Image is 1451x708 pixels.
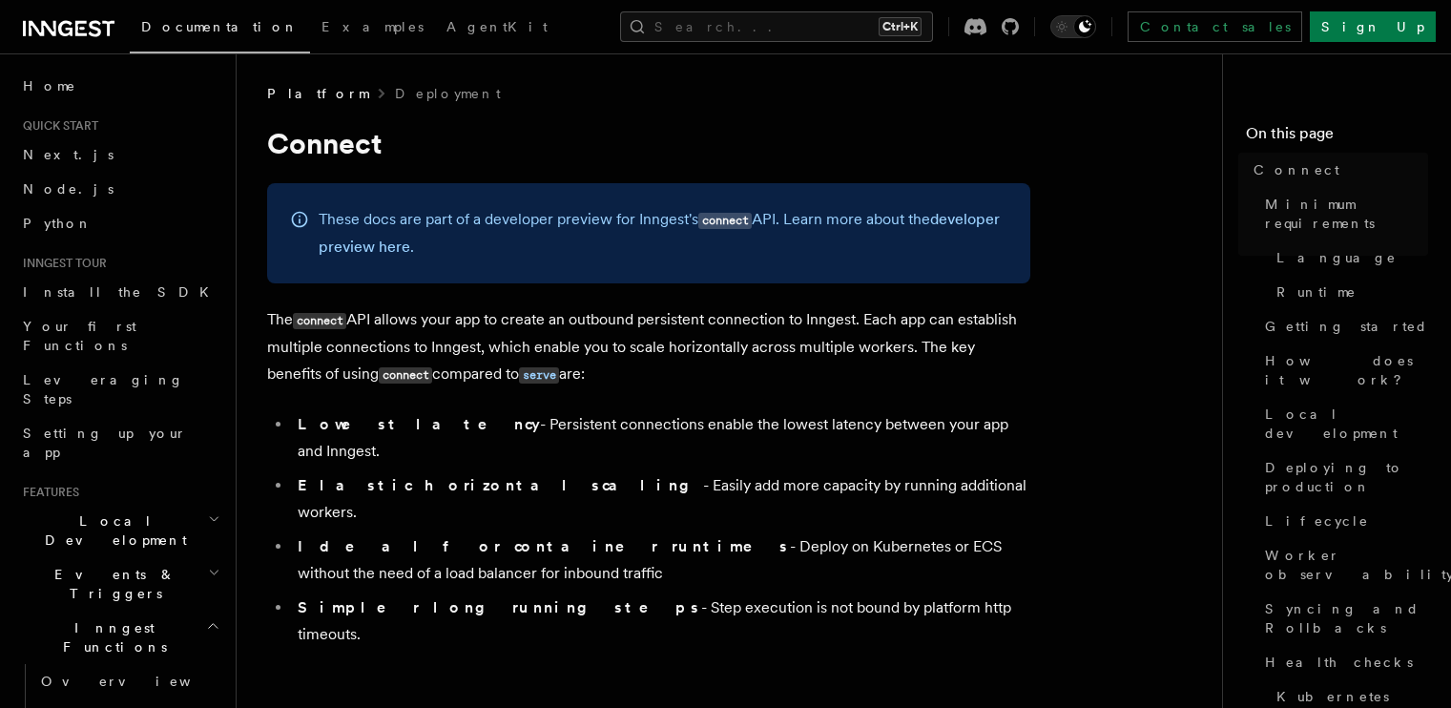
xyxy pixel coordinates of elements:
[15,565,208,603] span: Events & Triggers
[1257,397,1428,450] a: Local development
[33,664,224,698] a: Overview
[435,6,559,52] a: AgentKit
[1265,195,1428,233] span: Minimum requirements
[23,76,76,95] span: Home
[1257,592,1428,645] a: Syncing and Rollbacks
[1257,538,1428,592] a: Worker observability
[15,416,224,469] a: Setting up your app
[15,275,224,309] a: Install the SDK
[1257,450,1428,504] a: Deploying to production
[1276,282,1357,302] span: Runtime
[15,256,107,271] span: Inngest tour
[1128,11,1302,42] a: Contact sales
[1269,240,1428,275] a: Language
[15,309,224,363] a: Your first Functions
[1257,645,1428,679] a: Health checks
[23,147,114,162] span: Next.js
[1257,344,1428,397] a: How does it work?
[298,598,701,616] strong: Simpler long running steps
[23,319,136,353] span: Your first Functions
[298,476,703,494] strong: Elastic horizontal scaling
[15,511,208,550] span: Local Development
[310,6,435,52] a: Examples
[298,537,790,555] strong: Ideal for container runtimes
[15,611,224,664] button: Inngest Functions
[23,284,220,300] span: Install the SDK
[1265,317,1428,336] span: Getting started
[1265,458,1428,496] span: Deploying to production
[15,485,79,500] span: Features
[1276,248,1397,267] span: Language
[267,306,1030,388] p: The API allows your app to create an outbound persistent connection to Inngest. Each app can esta...
[267,84,368,103] span: Platform
[620,11,933,42] button: Search...Ctrl+K
[379,367,432,384] code: connect
[292,411,1030,465] li: - Persistent connections enable the lowest latency between your app and Inngest.
[1310,11,1436,42] a: Sign Up
[879,17,922,36] kbd: Ctrl+K
[395,84,501,103] a: Deployment
[15,206,224,240] a: Python
[1246,122,1428,153] h4: On this page
[1254,160,1339,179] span: Connect
[1265,511,1369,531] span: Lifecycle
[319,206,1007,260] p: These docs are part of a developer preview for Inngest's API. Learn more about the .
[15,557,224,611] button: Events & Triggers
[41,674,238,689] span: Overview
[1246,153,1428,187] a: Connect
[15,504,224,557] button: Local Development
[292,472,1030,526] li: - Easily add more capacity by running additional workers.
[141,19,299,34] span: Documentation
[23,181,114,197] span: Node.js
[321,19,424,34] span: Examples
[1257,187,1428,240] a: Minimum requirements
[292,533,1030,587] li: - Deploy on Kubernetes or ECS without the need of a load balancer for inbound traffic
[1050,15,1096,38] button: Toggle dark mode
[298,415,540,433] strong: Lowest latency
[1265,351,1428,389] span: How does it work?
[1257,504,1428,538] a: Lifecycle
[1257,309,1428,344] a: Getting started
[1265,405,1428,443] span: Local development
[1265,599,1428,637] span: Syncing and Rollbacks
[1265,653,1413,672] span: Health checks
[1269,275,1428,309] a: Runtime
[15,172,224,206] a: Node.js
[15,69,224,103] a: Home
[519,364,559,383] a: serve
[23,426,187,460] span: Setting up your app
[23,216,93,231] span: Python
[292,594,1030,648] li: - Step execution is not bound by platform http timeouts.
[23,372,184,406] span: Leveraging Steps
[446,19,548,34] span: AgentKit
[130,6,310,53] a: Documentation
[293,313,346,329] code: connect
[267,126,1030,160] h1: Connect
[698,213,752,229] code: connect
[15,137,224,172] a: Next.js
[15,618,206,656] span: Inngest Functions
[15,363,224,416] a: Leveraging Steps
[15,118,98,134] span: Quick start
[519,367,559,384] code: serve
